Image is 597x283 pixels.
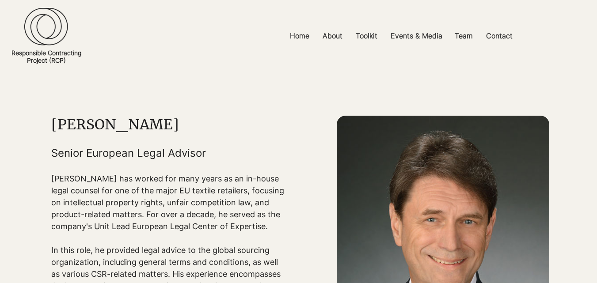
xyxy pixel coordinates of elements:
[482,26,517,46] p: Contact
[51,116,285,133] h1: [PERSON_NAME]
[51,147,285,159] h5: Senior European Legal Advisor
[316,26,349,46] a: About
[283,26,316,46] a: Home
[11,49,81,64] a: Responsible ContractingProject (RCP)
[51,173,285,232] p: [PERSON_NAME] has worked for many years as an in-house legal counsel for one of the major EU text...
[349,26,384,46] a: Toolkit
[448,26,479,46] a: Team
[479,26,519,46] a: Contact
[318,26,347,46] p: About
[206,26,597,46] nav: Site
[386,26,447,46] p: Events & Media
[450,26,477,46] p: Team
[384,26,448,46] a: Events & Media
[285,26,314,46] p: Home
[351,26,382,46] p: Toolkit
